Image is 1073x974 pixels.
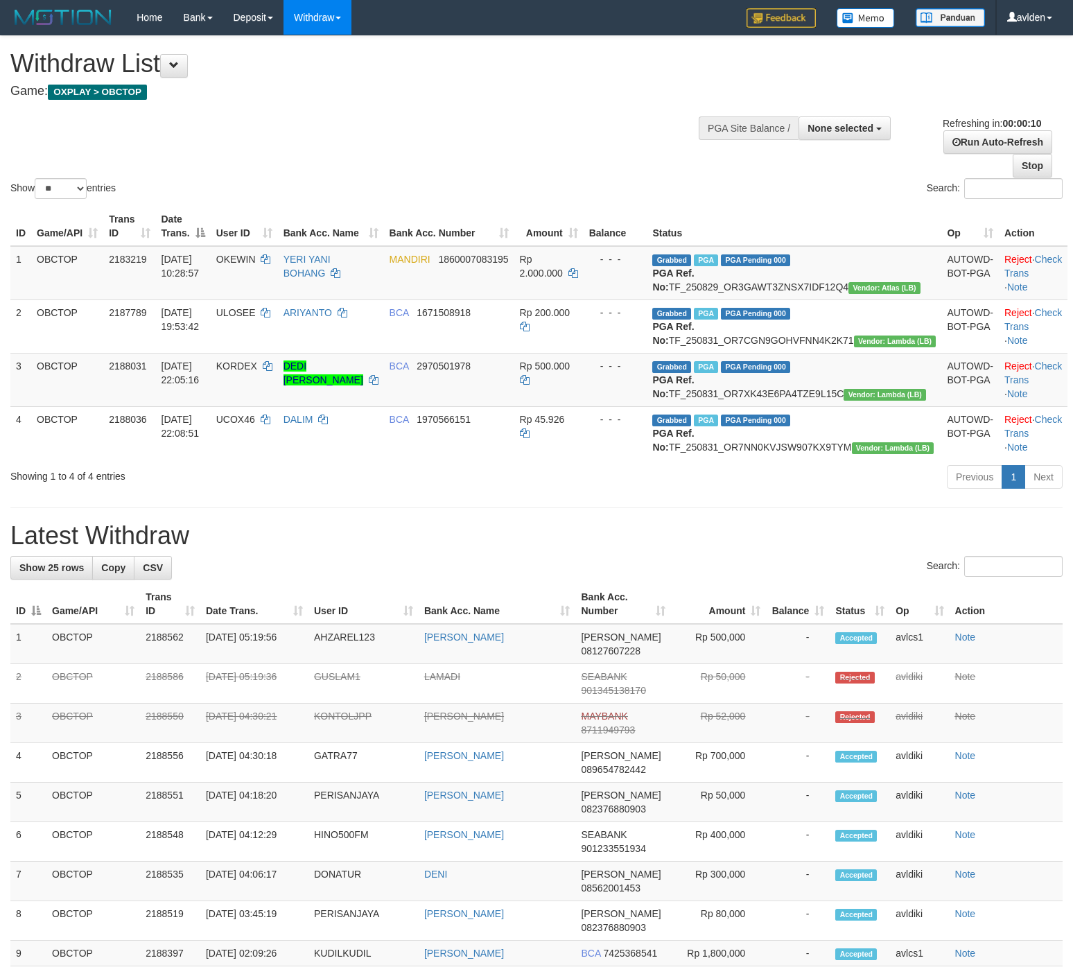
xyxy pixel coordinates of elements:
span: Copy 1860007083195 to clipboard [438,254,508,265]
td: Rp 500,000 [671,624,766,664]
a: Stop [1013,154,1052,177]
td: GUSLAM1 [308,664,419,704]
span: Copy 1671508918 to clipboard [417,307,471,318]
span: Accepted [835,869,877,881]
div: - - - [589,412,642,426]
th: Op: activate to sort column ascending [941,207,999,246]
td: - [766,783,830,822]
td: 6 [10,822,46,862]
span: Rp 45.926 [520,414,565,425]
td: [DATE] 04:18:20 [200,783,308,822]
td: 2 [10,299,31,353]
td: [DATE] 05:19:36 [200,664,308,704]
a: Note [955,869,976,880]
td: avldiki [890,862,949,901]
span: Show 25 rows [19,562,84,573]
span: 2187789 [109,307,147,318]
td: 2188535 [140,862,200,901]
span: Refreshing in: [943,118,1041,129]
a: Note [955,671,976,682]
th: Op: activate to sort column ascending [890,584,949,624]
a: Note [955,750,976,761]
a: Copy [92,556,134,580]
span: [PERSON_NAME] [581,632,661,643]
td: - [766,822,830,862]
span: [PERSON_NAME] [581,869,661,880]
span: Accepted [835,632,877,644]
a: [PERSON_NAME] [424,908,504,919]
span: 2188031 [109,360,147,372]
td: HINO500FM [308,822,419,862]
span: Copy 08127607228 to clipboard [581,645,640,656]
td: AHZAREL123 [308,624,419,664]
a: Check Trans [1004,307,1062,332]
span: [PERSON_NAME] [581,908,661,919]
td: 7 [10,862,46,901]
th: ID [10,207,31,246]
td: 9 [10,941,46,966]
td: AUTOWD-BOT-PGA [941,406,999,460]
a: Note [1007,335,1028,346]
th: Trans ID: activate to sort column ascending [103,207,155,246]
td: 1 [10,624,46,664]
span: Grabbed [652,254,691,266]
span: OXPLAY > OBCTOP [48,85,147,100]
a: [PERSON_NAME] [424,632,504,643]
span: Vendor URL: https://dashboard.q2checkout.com/secure [848,282,921,294]
span: 2183219 [109,254,147,265]
td: · · [999,299,1067,353]
a: Note [955,948,976,959]
td: OBCTOP [31,299,103,353]
td: [DATE] 04:30:18 [200,743,308,783]
span: Copy 2970501978 to clipboard [417,360,471,372]
td: OBCTOP [46,664,140,704]
td: Rp 50,000 [671,783,766,822]
td: 2188550 [140,704,200,743]
span: None selected [808,123,873,134]
h4: Game: [10,85,701,98]
td: KUDILKUDIL [308,941,419,966]
span: Copy [101,562,125,573]
span: [DATE] 10:28:57 [162,254,200,279]
a: Check Trans [1004,414,1062,439]
span: MANDIRI [390,254,430,265]
td: [DATE] 03:45:19 [200,901,308,941]
div: - - - [589,359,642,373]
td: 2188548 [140,822,200,862]
a: Reject [1004,307,1032,318]
span: Marked by avlcs2 [694,254,718,266]
span: Vendor URL: https://dashboard.q2checkout.com/secure [854,336,936,347]
td: Rp 300,000 [671,862,766,901]
span: Copy 089654782442 to clipboard [581,764,645,775]
a: Note [955,829,976,840]
td: OBCTOP [46,822,140,862]
a: Check Trans [1004,254,1062,279]
span: [DATE] 22:08:51 [162,414,200,439]
td: · · [999,246,1067,300]
a: [PERSON_NAME] [424,711,504,722]
span: Copy 7425368541 to clipboard [603,948,657,959]
span: Vendor URL: https://dashboard.q2checkout.com/secure [844,389,926,401]
span: Copy 901233551934 to clipboard [581,843,645,854]
span: Copy 082376880903 to clipboard [581,803,645,815]
a: Previous [947,465,1002,489]
a: Note [955,790,976,801]
span: Rejected [835,711,874,723]
input: Search: [964,556,1063,577]
td: AUTOWD-BOT-PGA [941,353,999,406]
span: Marked by avlcs1 [694,361,718,373]
td: - [766,664,830,704]
td: OBCTOP [31,406,103,460]
a: Next [1024,465,1063,489]
td: Rp 400,000 [671,822,766,862]
a: Note [1007,388,1028,399]
a: Note [955,632,976,643]
td: KONTOLJPP [308,704,419,743]
span: Accepted [835,830,877,842]
span: UCOX46 [216,414,255,425]
a: LAMADI [424,671,460,682]
td: OBCTOP [46,743,140,783]
span: Accepted [835,909,877,921]
td: [DATE] 04:06:17 [200,862,308,901]
td: 2188519 [140,901,200,941]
